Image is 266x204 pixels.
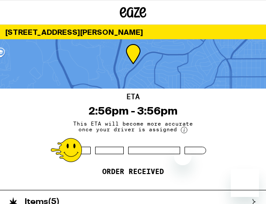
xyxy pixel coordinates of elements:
h2: ETA [126,93,140,100]
p: Order received [102,167,164,176]
div: 2:56pm - 3:56pm [89,105,177,117]
iframe: Close message [174,148,192,165]
span: This ETA will become more accurate once your driver is assigned [67,121,199,134]
iframe: Button to launch messaging window [231,169,259,197]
